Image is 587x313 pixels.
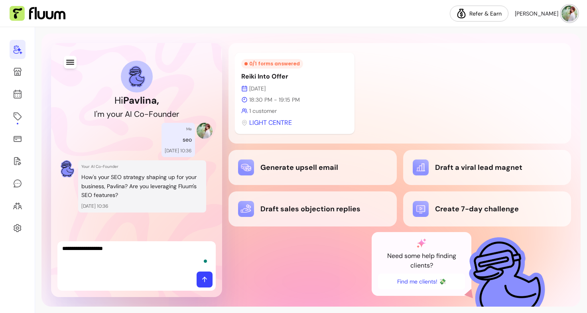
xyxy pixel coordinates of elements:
[140,108,144,120] div: o
[241,85,348,93] p: [DATE]
[62,244,211,268] textarea: To enrich screen reader interactions, please activate Accessibility in Grammarly extension settings
[97,108,104,120] div: m
[10,196,26,215] a: Clients
[413,159,561,175] div: Draft a viral lead magnet
[10,219,26,238] a: Settings
[158,108,162,120] div: u
[134,108,140,120] div: C
[413,201,429,217] img: Create 7-day challenge
[183,135,192,144] p: seo
[116,108,120,120] div: u
[176,108,179,120] div: r
[114,94,159,107] h1: Hi
[238,159,254,175] img: Generate upsell email
[94,108,179,120] h2: I'm your AI Co-Founder
[10,6,65,21] img: Fluum Logo
[96,108,97,120] div: '
[10,85,26,104] a: Calendar
[10,62,26,81] a: My Page
[81,173,203,200] p: How's your SEO strategy shaping up for your business, Pavlina? Are you leveraging Fluum's SEO fea...
[197,123,213,139] img: Provider image
[81,163,203,169] p: Your AI Co-Founder
[10,152,26,171] a: Forms
[153,108,158,120] div: o
[165,148,192,154] p: [DATE] 10:36
[515,10,558,18] span: [PERSON_NAME]
[120,108,123,120] div: r
[238,159,387,175] div: Generate upsell email
[241,107,348,115] p: 1 customer
[111,108,116,120] div: o
[149,108,153,120] div: F
[61,160,74,177] img: AI Co-Founder avatar
[128,66,145,87] img: AI Co-Founder avatar
[10,40,26,59] a: Home
[10,174,26,193] a: My Messages
[186,126,192,132] p: Me
[413,201,561,217] div: Create 7-day challenge
[167,108,172,120] div: d
[123,94,159,106] b: Pavlina ,
[81,203,203,209] p: [DATE] 10:36
[125,108,130,120] div: A
[413,159,429,175] img: Draft a viral lead magnet
[238,201,387,217] div: Draft sales objection replies
[249,118,292,128] span: LIGHT CENTRE
[450,6,508,22] a: Refer & Earn
[417,238,426,248] img: AI Co-Founder gradient star
[10,129,26,148] a: Sales
[144,108,149,120] div: -
[172,108,176,120] div: e
[241,59,303,69] div: 0 / 1 forms answered
[162,108,167,120] div: n
[241,96,348,104] p: 18:30 PM - 19:15 PM
[10,107,26,126] a: Offerings
[378,251,465,270] p: Need some help finding clients?
[130,108,132,120] div: I
[238,201,254,217] img: Draft sales objection replies
[241,72,348,81] p: Reiki Into Offer
[106,108,111,120] div: y
[378,274,465,289] button: Find me clients! 💸
[515,6,577,22] button: avatar[PERSON_NAME]
[561,6,577,22] img: avatar
[94,108,96,120] div: I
